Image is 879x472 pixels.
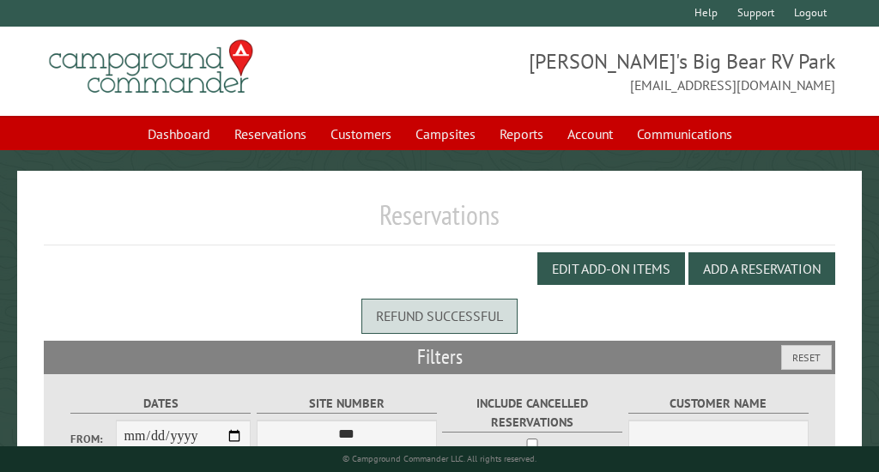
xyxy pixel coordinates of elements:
[361,299,518,333] div: Refund successful
[627,118,743,150] a: Communications
[70,431,116,447] label: From:
[688,252,835,285] button: Add a Reservation
[44,198,835,245] h1: Reservations
[137,118,221,150] a: Dashboard
[224,118,317,150] a: Reservations
[628,394,809,414] label: Customer Name
[44,341,835,373] h2: Filters
[257,394,437,414] label: Site Number
[439,47,835,95] span: [PERSON_NAME]'s Big Bear RV Park [EMAIL_ADDRESS][DOMAIN_NAME]
[343,453,536,464] small: © Campground Commander LLC. All rights reserved.
[70,394,251,414] label: Dates
[557,118,623,150] a: Account
[442,394,622,432] label: Include Cancelled Reservations
[489,118,554,150] a: Reports
[781,345,832,370] button: Reset
[320,118,402,150] a: Customers
[537,252,685,285] button: Edit Add-on Items
[44,33,258,100] img: Campground Commander
[405,118,486,150] a: Campsites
